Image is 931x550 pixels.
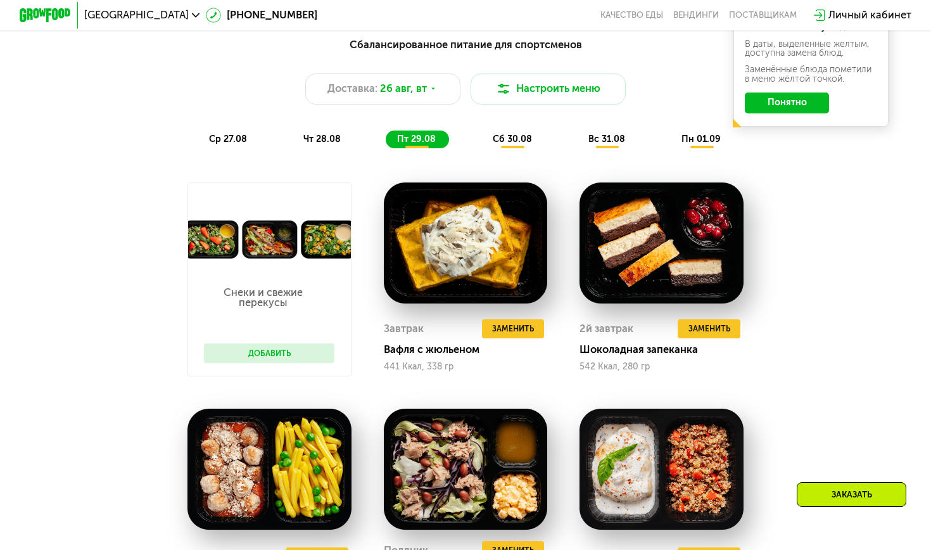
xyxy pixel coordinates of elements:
[579,362,744,372] div: 542 Ккал, 280 гр
[471,74,626,105] button: Настроить меню
[688,323,730,335] span: Заменить
[84,10,189,20] span: [GEOGRAPHIC_DATA]
[588,134,625,144] span: вс 31.08
[209,134,247,144] span: ср 27.08
[681,134,721,144] span: пн 01.09
[83,37,849,53] div: Сбалансированное питание для спортсменов
[384,362,548,372] div: 441 Ккал, 338 гр
[303,134,341,144] span: чт 28.08
[492,323,534,335] span: Заменить
[579,343,754,356] div: Шоколадная запеканка
[673,10,719,20] a: Вендинги
[828,8,911,23] div: Личный кабинет
[482,319,545,339] button: Заменить
[493,134,532,144] span: сб 30.08
[397,134,436,144] span: пт 29.08
[204,288,321,309] p: Снеки и свежие перекусы
[204,343,334,363] button: Добавить
[327,81,377,97] span: Доставка:
[380,81,427,97] span: 26 авг, вт
[745,93,829,113] button: Понятно
[745,65,877,84] div: Заменённые блюда пометили в меню жёлтой точкой.
[579,319,633,339] div: 2й завтрак
[797,482,906,507] div: Заказать
[600,10,663,20] a: Качество еды
[729,10,797,20] div: поставщикам
[678,319,740,339] button: Заменить
[745,23,877,32] div: Ваше меню на эту неделю
[384,343,558,356] div: Вафля с жюльеном
[745,40,877,58] div: В даты, выделенные желтым, доступна замена блюд.
[384,319,424,339] div: Завтрак
[206,8,317,23] a: [PHONE_NUMBER]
